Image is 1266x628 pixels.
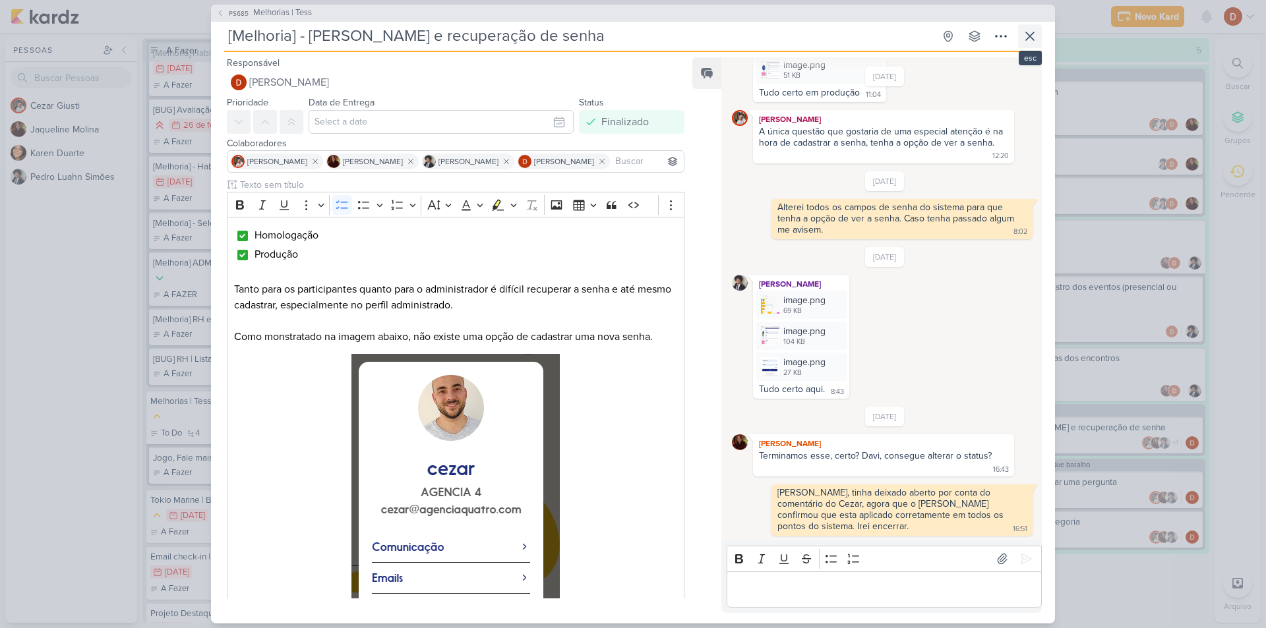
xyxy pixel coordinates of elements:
[756,291,847,319] div: image.png
[732,434,748,450] img: Jaqueline Molina
[255,248,298,261] span: Produção
[231,74,247,90] img: Davi Elias Teixeira
[783,337,826,347] div: 104 KB
[234,329,677,345] p: Como monstratado na imagem abaixo, não existe uma opção de cadastrar uma nova senha.
[761,326,779,345] img: 4hDIgCzXf3pbZTJeEfTLaWJ5mtVHolTplpgu5bKW.png
[761,357,779,376] img: 1Dw8FnTYlu9h0A63T6eyT0hJdcg5RCQfoRFrKwN0.png
[727,571,1042,608] div: Editor editing area: main
[234,281,677,313] p: Tanto para os participantes quanto para o administrador é difícil recuperar a senha e até mesmo c...
[756,353,847,381] div: image.png
[227,192,684,217] div: Editor toolbar
[831,387,844,397] div: 8:43
[423,155,436,168] img: Pedro Luahn Simões
[327,155,340,168] img: Jaqueline Molina
[1013,524,1027,534] div: 16:51
[759,384,825,395] div: Tudo certo aqui.
[783,368,826,378] div: 27 KB
[783,355,826,369] div: image.png
[309,97,375,108] label: Data de Entrega
[777,202,1017,235] div: Alterei todos os campos de senha do sistema para que tenha a opção de ver a senha. Caso tenha pas...
[613,154,681,169] input: Buscar
[992,151,1009,161] div: 12:20
[224,24,934,48] input: Kard Sem Título
[1019,51,1042,65] div: esc
[227,136,684,150] div: Colaboradores
[759,450,992,461] div: Terminamos esse, certo? Davi, consegue alterar o status?
[727,546,1042,571] div: Editor toolbar
[534,156,594,167] span: [PERSON_NAME]
[783,71,826,81] div: 51 KB
[309,110,574,134] input: Select a date
[247,156,307,167] span: [PERSON_NAME]
[759,87,860,98] div: Tudo certo em produção
[237,178,684,192] input: Texto sem título
[579,110,684,134] button: Finalizado
[255,229,318,242] span: Homologação
[438,156,498,167] span: [PERSON_NAME]
[783,293,826,307] div: image.png
[227,57,280,69] label: Responsável
[783,58,826,72] div: image.png
[227,97,268,108] label: Prioridade
[231,155,245,168] img: Cezar Giusti
[732,275,748,291] img: Pedro Luahn Simões
[249,74,329,90] span: [PERSON_NAME]
[783,324,826,338] div: image.png
[601,114,649,130] div: Finalizado
[761,61,779,79] img: Br5dAsOVS9RU3I9lDs2MRh7vvvwWnl8uYiHxVT6F.png
[761,295,779,314] img: YK1pZmGmVxXDBgaTL69Lat9ccpEHBK031n3BHnpU.png
[756,437,1011,450] div: [PERSON_NAME]
[227,71,684,94] button: [PERSON_NAME]
[756,55,884,84] div: image.png
[756,322,847,350] div: image.png
[759,126,1006,148] div: A única questão que gostaria de uma especial atenção é na hora de cadastrar a senha, tenha a opçã...
[343,156,403,167] span: [PERSON_NAME]
[777,487,1006,532] div: [PERSON_NAME], tinha deixado aberto por conta do comentário do Cezar, agora que o [PERSON_NAME] c...
[866,90,881,100] div: 11:04
[783,306,826,316] div: 69 KB
[756,113,1011,126] div: [PERSON_NAME]
[993,465,1009,475] div: 16:43
[756,277,847,291] div: [PERSON_NAME]
[518,155,531,168] img: Davi Elias Teixeira
[579,97,604,108] label: Status
[1013,227,1027,237] div: 8:02
[732,110,748,126] img: Cezar Giusti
